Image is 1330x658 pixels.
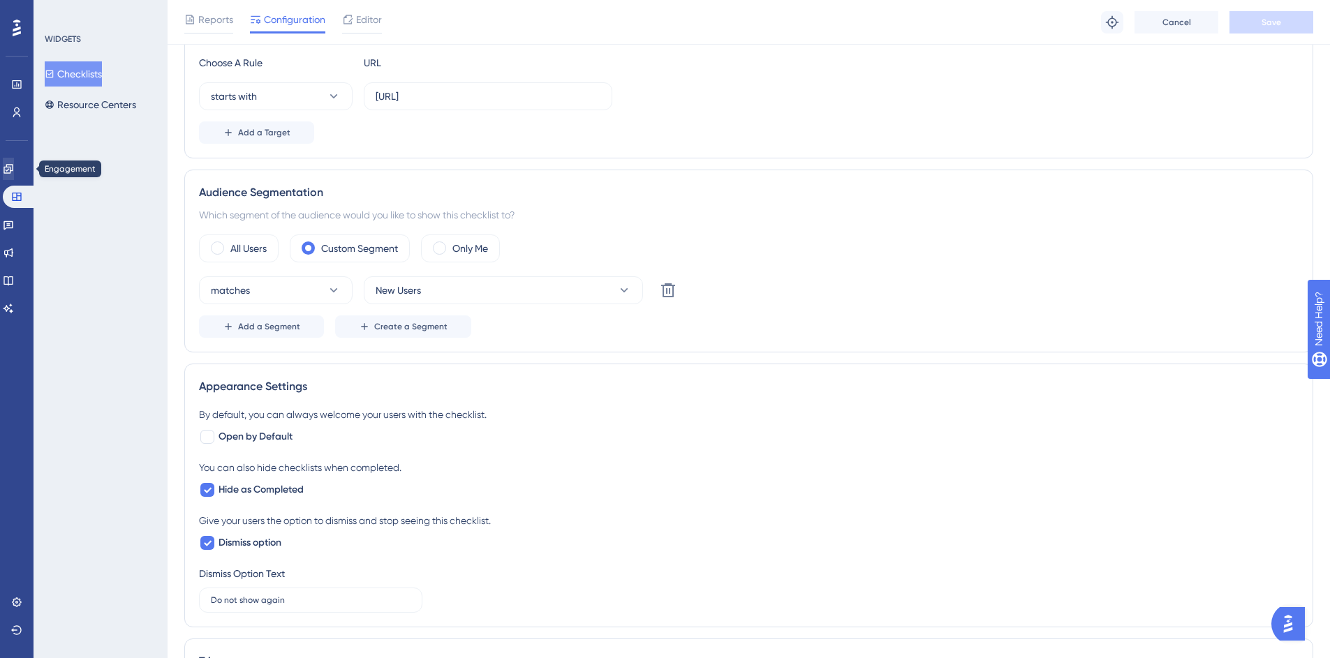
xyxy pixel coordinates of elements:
div: Which segment of the audience would you like to show this checklist to? [199,207,1299,223]
div: Dismiss Option Text [199,565,285,582]
span: matches [211,282,250,299]
button: Checklists [45,61,102,87]
span: Add a Segment [238,321,300,332]
label: All Users [230,240,267,257]
div: You can also hide checklists when completed. [199,459,1299,476]
input: Type the value [211,595,411,605]
span: Dismiss option [219,534,281,551]
div: WIDGETS [45,33,81,45]
span: starts with [211,88,257,105]
div: Choose A Rule [199,54,353,71]
button: Save [1229,11,1313,33]
button: starts with [199,82,353,110]
button: Resource Centers [45,92,136,117]
div: Appearance Settings [199,378,1299,395]
button: Add a Target [199,121,314,144]
button: Create a Segment [335,315,471,338]
div: Give your users the option to dismiss and stop seeing this checklist. [199,512,1299,529]
iframe: UserGuiding AI Assistant Launcher [1271,603,1313,645]
div: Audience Segmentation [199,184,1299,201]
span: Hide as Completed [219,481,304,498]
span: New Users [376,282,421,299]
div: By default, you can always welcome your users with the checklist. [199,406,1299,423]
span: Add a Target [238,127,290,138]
button: Cancel [1135,11,1218,33]
button: Add a Segment [199,315,324,338]
span: Editor [356,11,382,28]
div: URL [364,54,517,71]
button: matches [199,276,353,304]
span: Save [1262,17,1281,28]
input: yourwebsite.com/path [376,89,600,104]
span: Open by Default [219,428,293,445]
span: Reports [198,11,233,28]
label: Custom Segment [321,240,398,257]
span: Create a Segment [374,321,448,332]
span: Need Help? [33,3,87,20]
span: Configuration [264,11,325,28]
label: Only Me [452,240,488,257]
span: Cancel [1162,17,1191,28]
button: New Users [364,276,643,304]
